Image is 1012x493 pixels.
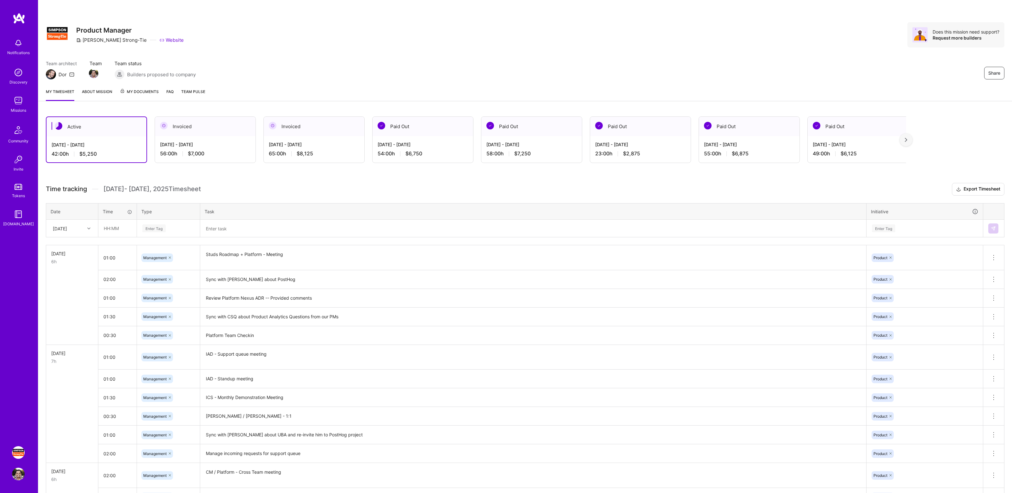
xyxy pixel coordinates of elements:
[933,35,999,41] div: Request more builders
[51,468,93,475] div: [DATE]
[704,122,712,129] img: Paid Out
[704,141,794,148] div: [DATE] - [DATE]
[98,445,137,462] input: HH:MM
[46,69,56,79] img: Team Architect
[166,88,174,101] a: FAQ
[595,141,686,148] div: [DATE] - [DATE]
[143,255,167,260] span: Management
[142,223,166,233] div: Enter Tag
[813,141,903,148] div: [DATE] - [DATE]
[486,150,577,157] div: 58:00 h
[143,355,167,359] span: Management
[98,290,137,306] input: HH:MM
[269,150,359,157] div: 65:00 h
[46,88,74,101] a: My timesheet
[201,327,866,344] textarea: Platform Team Checkin
[9,79,28,85] div: Discovery
[98,308,137,325] input: HH:MM
[12,37,25,49] img: bell
[10,446,26,459] a: Simpson Strong-Tie: Product Manager
[89,69,98,78] img: Team Member Avatar
[82,88,112,101] a: About Mission
[143,296,167,300] span: Management
[51,476,93,483] div: 6h
[46,203,98,220] th: Date
[873,296,887,300] span: Product
[181,88,205,101] a: Team Pulse
[873,473,887,478] span: Product
[12,208,25,221] img: guide book
[114,69,125,79] img: Builders proposed to company
[52,141,141,148] div: [DATE] - [DATE]
[98,349,137,365] input: HH:MM
[79,151,97,157] span: $5,250
[51,250,93,257] div: [DATE]
[201,246,866,270] textarea: Studs Roadmap + Platform - Meeting
[873,314,887,319] span: Product
[873,377,887,381] span: Product
[12,94,25,107] img: teamwork
[12,192,25,199] div: Tokens
[873,277,887,282] span: Product
[51,358,93,365] div: 7h
[269,122,276,129] img: Invoiced
[12,468,25,480] img: User Avatar
[98,271,137,288] input: HH:MM
[181,89,205,94] span: Team Pulse
[12,153,25,166] img: Invite
[873,433,887,437] span: Product
[201,290,866,307] textarea: Review Platform Nexus ADR -- Provided comments
[55,122,62,130] img: Active
[595,150,686,157] div: 23:00 h
[15,184,22,190] img: tokens
[98,427,137,443] input: HH:MM
[201,464,866,487] textarea: CM / Platform - Cross Team meeting
[373,117,473,136] div: Paid Out
[201,445,866,462] textarea: Manage incoming requests for support queue
[623,150,640,157] span: $2,875
[297,150,313,157] span: $8,125
[201,389,866,406] textarea: ICS - Monthly Demonstration Meeting
[103,185,201,193] span: [DATE] - [DATE] , 2025 Timesheet
[590,117,691,136] div: Paid Out
[52,151,141,157] div: 42:00 h
[89,60,102,67] span: Team
[8,138,28,144] div: Community
[11,122,26,138] img: Community
[481,117,582,136] div: Paid Out
[13,13,25,24] img: logo
[14,166,23,172] div: Invite
[813,122,820,129] img: Paid Out
[732,150,749,157] span: $6,875
[98,408,137,425] input: HH:MM
[46,185,87,193] span: Time tracking
[704,150,794,157] div: 55:00 h
[3,221,34,227] div: [DOMAIN_NAME]
[143,395,167,400] span: Management
[53,225,67,232] div: [DATE]
[120,88,159,95] span: My Documents
[99,220,136,237] input: HH:MM
[201,370,866,388] textarea: IAD - Standup meeting
[98,389,137,406] input: HH:MM
[12,446,25,459] img: Simpson Strong-Tie: Product Manager
[201,308,866,326] textarea: Sync with CSQ about Product Analytics Questions from our PMs
[10,468,26,480] a: User Avatar
[871,208,978,215] div: Initiative
[46,60,77,67] span: Team architect
[159,37,184,43] a: Website
[12,66,25,79] img: discovery
[69,72,74,77] i: icon Mail
[873,255,887,260] span: Product
[76,38,81,43] i: icon CompanyGray
[486,122,494,129] img: Paid Out
[873,451,887,456] span: Product
[51,350,93,357] div: [DATE]
[89,68,98,79] a: Team Member Avatar
[98,371,137,387] input: HH:MM
[952,183,1004,196] button: Export Timesheet
[984,67,1004,79] button: Share
[912,27,928,42] img: Avatar
[201,426,866,444] textarea: Sync with [PERSON_NAME] about UBA and re-invite him to PostHog project
[264,117,364,136] div: Invoiced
